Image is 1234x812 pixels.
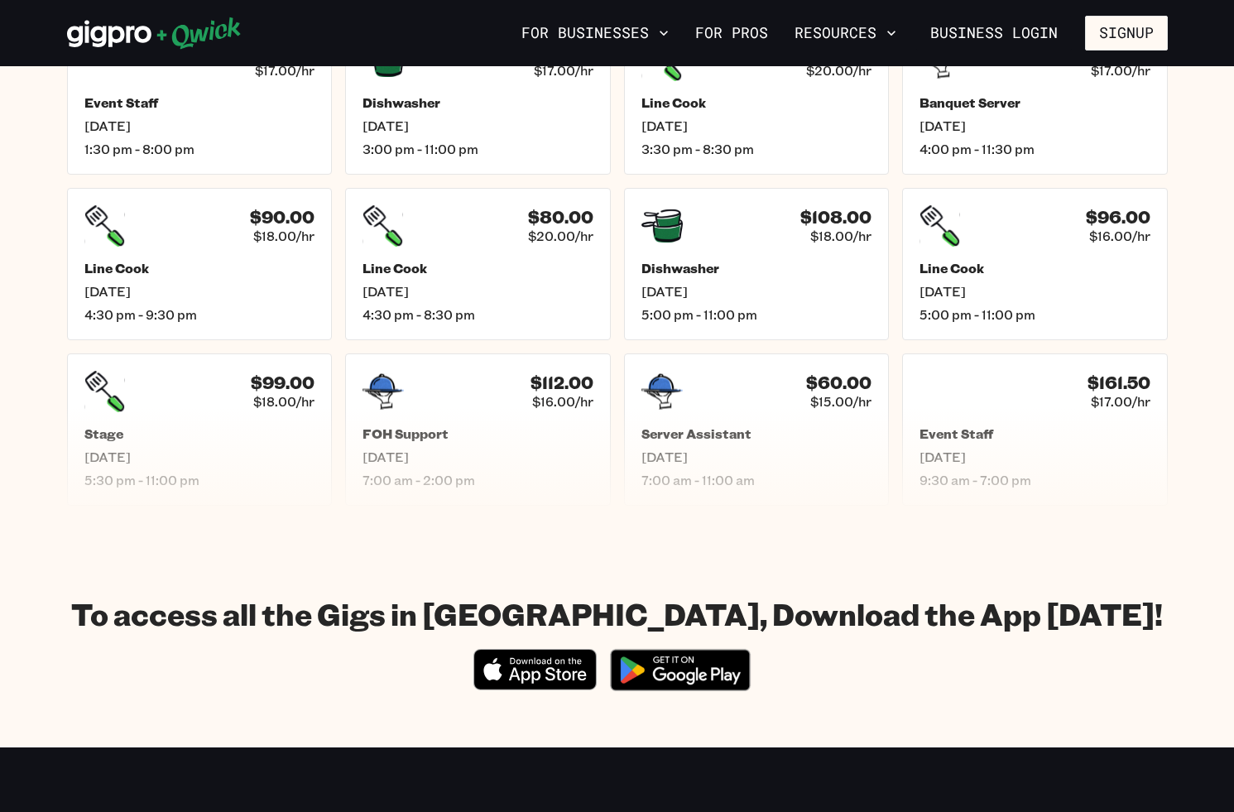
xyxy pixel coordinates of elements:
[641,141,872,157] span: 3:30 pm - 8:30 pm
[253,393,315,410] span: $18.00/hr
[84,306,315,323] span: 4:30 pm - 9:30 pm
[624,22,890,175] a: $100.00$20.00/hrLine Cook[DATE]3:30 pm - 8:30 pm
[363,449,593,465] span: [DATE]
[67,188,333,340] a: $90.00$18.00/hrLine Cook[DATE]4:30 pm - 9:30 pm
[532,393,593,410] span: $16.00/hr
[251,372,315,393] h4: $99.00
[84,283,315,300] span: [DATE]
[919,449,1150,465] span: [DATE]
[363,260,593,276] h5: Line Cook
[84,141,315,157] span: 1:30 pm - 8:00 pm
[1086,207,1150,228] h4: $96.00
[919,283,1150,300] span: [DATE]
[515,19,675,47] button: For Businesses
[689,19,775,47] a: For Pros
[363,141,593,157] span: 3:00 pm - 11:00 pm
[1091,62,1150,79] span: $17.00/hr
[810,393,871,410] span: $15.00/hr
[71,595,1163,632] h1: To access all the Gigs in [GEOGRAPHIC_DATA], Download the App [DATE]!
[919,425,1150,442] h5: Event Staff
[624,353,890,506] a: $60.00$15.00/hrServer Assistant[DATE]7:00 am - 11:00 am
[345,188,611,340] a: $80.00$20.00/hrLine Cook[DATE]4:30 pm - 8:30 pm
[806,372,871,393] h4: $60.00
[810,228,871,244] span: $18.00/hr
[919,141,1150,157] span: 4:00 pm - 11:30 pm
[255,62,315,79] span: $17.00/hr
[253,228,315,244] span: $18.00/hr
[345,353,611,506] a: $112.00$16.00/hrFOH Support[DATE]7:00 am - 2:00 pm
[528,228,593,244] span: $20.00/hr
[534,62,593,79] span: $17.00/hr
[806,62,871,79] span: $20.00/hr
[919,118,1150,134] span: [DATE]
[250,207,315,228] h4: $90.00
[363,425,593,442] h5: FOH Support
[902,22,1168,175] a: $127.50$17.00/hrBanquet Server[DATE]4:00 pm - 11:30 pm
[624,188,890,340] a: $108.00$18.00/hrDishwasher[DATE]5:00 pm - 11:00 pm
[902,353,1168,506] a: $161.50$17.00/hrEvent Staff[DATE]9:30 am - 7:00 pm
[919,94,1150,111] h5: Banquet Server
[363,283,593,300] span: [DATE]
[641,94,872,111] h5: Line Cook
[641,425,872,442] h5: Server Assistant
[1085,16,1168,50] button: Signup
[1091,393,1150,410] span: $17.00/hr
[919,260,1150,276] h5: Line Cook
[641,283,872,300] span: [DATE]
[641,472,872,488] span: 7:00 am - 11:00 am
[67,22,333,175] a: $110.50$17.00/hrEvent Staff[DATE]1:30 pm - 8:00 pm
[788,19,903,47] button: Resources
[531,372,593,393] h4: $112.00
[345,22,611,175] a: $136.00$17.00/hrDishwasher[DATE]3:00 pm - 11:00 pm
[919,306,1150,323] span: 5:00 pm - 11:00 pm
[363,94,593,111] h5: Dishwasher
[528,207,593,228] h4: $80.00
[363,472,593,488] span: 7:00 am - 2:00 pm
[84,472,315,488] span: 5:30 pm - 11:00 pm
[363,118,593,134] span: [DATE]
[641,306,872,323] span: 5:00 pm - 11:00 pm
[67,353,333,506] a: $99.00$18.00/hrStage[DATE]5:30 pm - 11:00 pm
[84,425,315,442] h5: Stage
[641,449,872,465] span: [DATE]
[641,118,872,134] span: [DATE]
[84,118,315,134] span: [DATE]
[800,207,871,228] h4: $108.00
[473,676,598,694] a: Download on the App Store
[902,188,1168,340] a: $96.00$16.00/hrLine Cook[DATE]5:00 pm - 11:00 pm
[916,16,1072,50] a: Business Login
[1088,372,1150,393] h4: $161.50
[641,260,872,276] h5: Dishwasher
[919,472,1150,488] span: 9:30 am - 7:00 pm
[600,639,761,701] img: Get it on Google Play
[1089,228,1150,244] span: $16.00/hr
[84,449,315,465] span: [DATE]
[84,94,315,111] h5: Event Staff
[363,306,593,323] span: 4:30 pm - 8:30 pm
[84,260,315,276] h5: Line Cook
